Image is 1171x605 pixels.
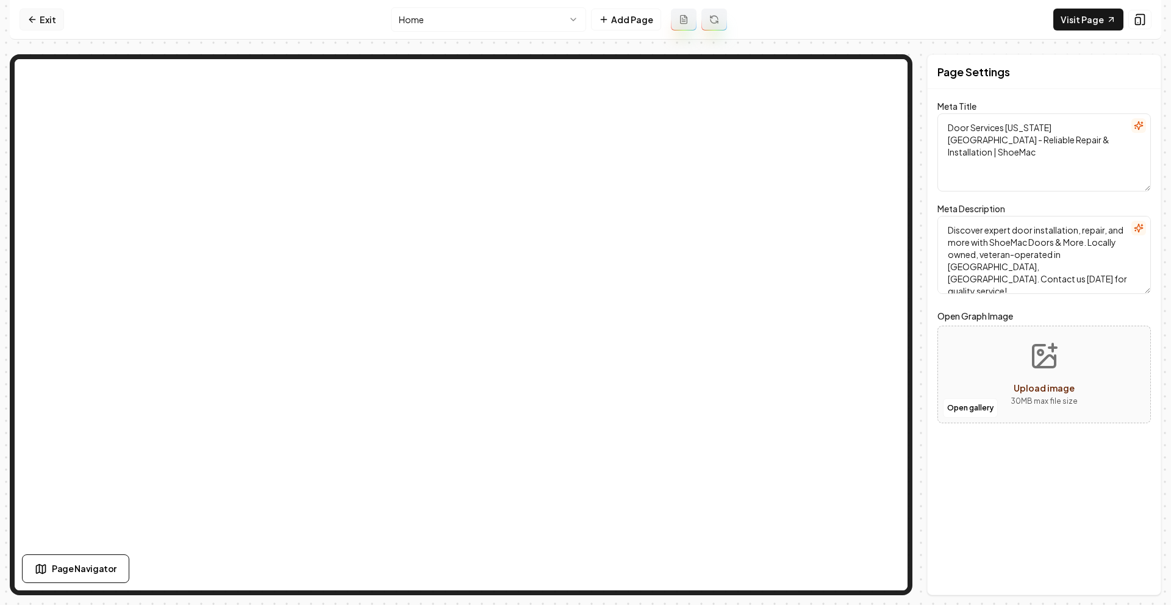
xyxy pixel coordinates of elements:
[701,9,727,30] button: Regenerate page
[937,63,1010,81] h2: Page Settings
[937,101,976,112] label: Meta Title
[1001,332,1087,417] button: Upload image
[937,309,1151,323] label: Open Graph Image
[671,9,697,30] button: Add admin page prompt
[591,9,661,30] button: Add Page
[1011,395,1078,407] p: 30 MB max file size
[937,203,1005,214] label: Meta Description
[1014,382,1075,393] span: Upload image
[943,398,998,418] button: Open gallery
[1053,9,1123,30] a: Visit Page
[20,9,64,30] a: Exit
[52,562,116,575] span: Page Navigator
[22,554,129,583] button: Page Navigator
